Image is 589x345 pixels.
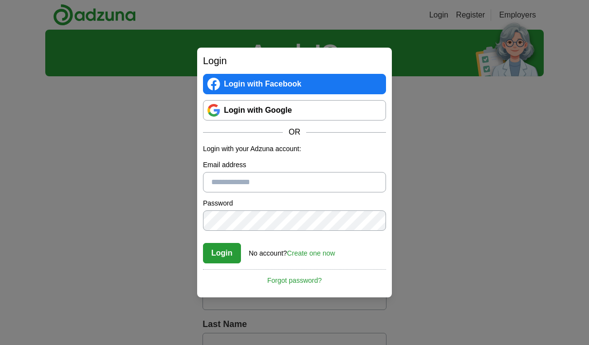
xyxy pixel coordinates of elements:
p: Login with your Adzuna account: [203,144,386,154]
div: No account? [249,242,335,259]
a: Forgot password? [203,269,386,286]
button: Login [203,243,241,263]
a: Login with Google [203,100,386,121]
h2: Login [203,53,386,68]
a: Login with Facebook [203,74,386,94]
a: Create one now [287,249,335,257]
label: Password [203,198,386,208]
span: OR [283,126,306,138]
label: Email address [203,160,386,170]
